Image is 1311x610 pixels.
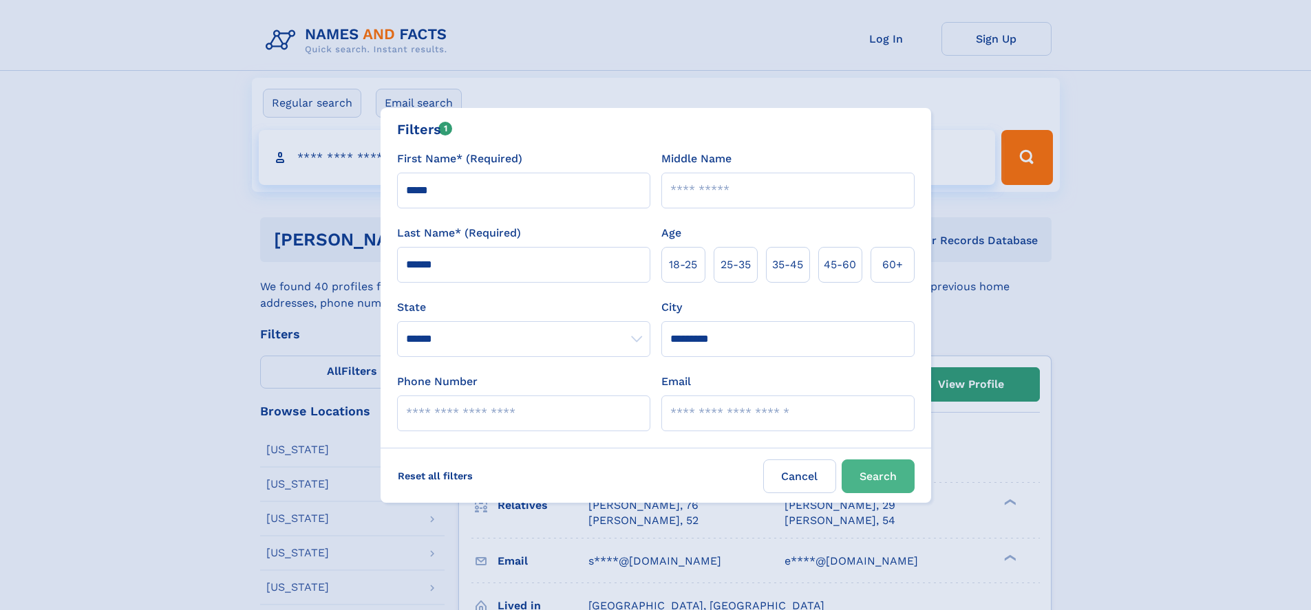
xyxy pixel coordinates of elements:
[397,151,522,167] label: First Name* (Required)
[661,225,681,241] label: Age
[661,151,732,167] label: Middle Name
[721,257,751,273] span: 25‑35
[772,257,803,273] span: 35‑45
[397,119,453,140] div: Filters
[661,299,682,316] label: City
[824,257,856,273] span: 45‑60
[763,459,836,493] label: Cancel
[842,459,915,493] button: Search
[389,459,482,492] label: Reset all filters
[669,257,697,273] span: 18‑25
[397,299,650,316] label: State
[882,257,903,273] span: 60+
[661,373,691,390] label: Email
[397,225,521,241] label: Last Name* (Required)
[397,373,478,390] label: Phone Number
